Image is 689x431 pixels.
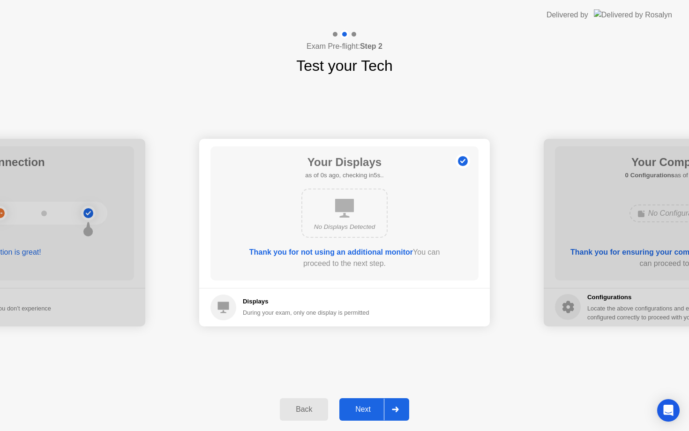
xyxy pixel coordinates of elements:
[249,248,413,256] b: Thank you for not using an additional monitor
[296,54,393,77] h1: Test your Tech
[283,405,325,414] div: Back
[237,247,452,269] div: You can proceed to the next step.
[307,41,382,52] h4: Exam Pre-flight:
[339,398,409,421] button: Next
[243,297,369,306] h5: Displays
[342,405,384,414] div: Next
[594,9,672,20] img: Delivered by Rosalyn
[305,154,383,171] h1: Your Displays
[280,398,328,421] button: Back
[657,399,680,422] div: Open Intercom Messenger
[305,171,383,180] h5: as of 0s ago, checking in5s..
[360,42,382,50] b: Step 2
[310,222,379,232] div: No Displays Detected
[243,308,369,317] div: During your exam, only one display is permitted
[547,9,588,21] div: Delivered by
